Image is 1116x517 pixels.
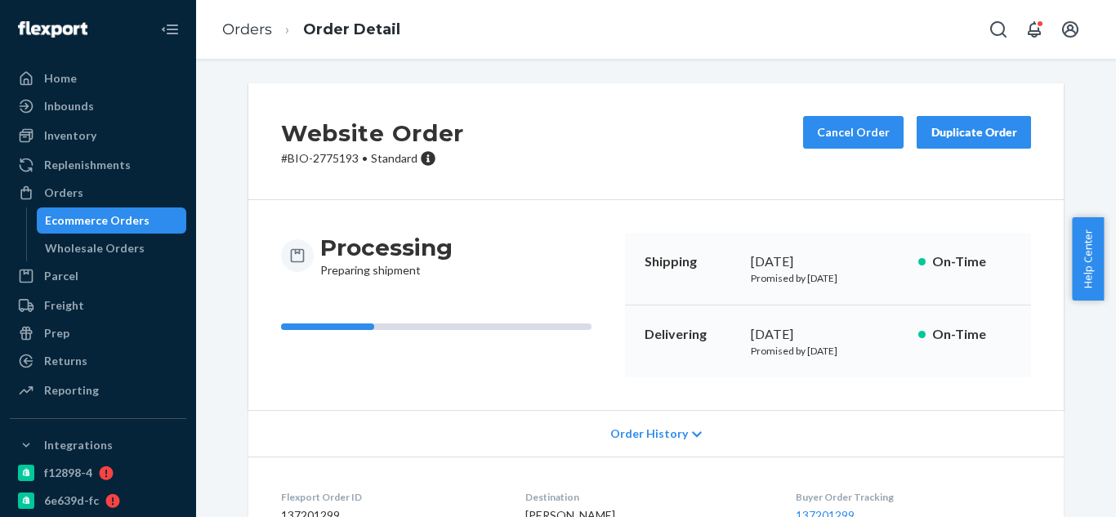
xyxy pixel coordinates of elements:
[931,124,1017,140] div: Duplicate Order
[44,157,131,173] div: Replenishments
[796,490,1031,504] dt: Buyer Order Tracking
[44,127,96,144] div: Inventory
[44,465,92,481] div: f12898-4
[1054,13,1087,46] button: Open account menu
[44,382,99,399] div: Reporting
[645,325,738,344] p: Delivering
[209,6,413,54] ol: breadcrumbs
[1012,468,1100,509] iframe: Opens a widget where you can chat to one of our agents
[10,180,186,206] a: Orders
[751,344,905,358] p: Promised by [DATE]
[44,353,87,369] div: Returns
[751,252,905,271] div: [DATE]
[932,325,1011,344] p: On-Time
[10,93,186,119] a: Inbounds
[10,348,186,374] a: Returns
[154,13,186,46] button: Close Navigation
[982,13,1015,46] button: Open Search Box
[10,263,186,289] a: Parcel
[932,252,1011,271] p: On-Time
[44,437,113,453] div: Integrations
[10,488,186,514] a: 6e639d-fc
[37,207,187,234] a: Ecommerce Orders
[281,116,464,150] h2: Website Order
[10,460,186,486] a: f12898-4
[1072,217,1104,301] button: Help Center
[44,70,77,87] div: Home
[10,320,186,346] a: Prep
[44,185,83,201] div: Orders
[281,150,464,167] p: # BIO-2775193
[45,212,150,229] div: Ecommerce Orders
[751,271,905,285] p: Promised by [DATE]
[44,268,78,284] div: Parcel
[1018,13,1051,46] button: Open notifications
[803,116,904,149] button: Cancel Order
[18,21,87,38] img: Flexport logo
[645,252,738,271] p: Shipping
[10,65,186,91] a: Home
[371,151,417,165] span: Standard
[917,116,1031,149] button: Duplicate Order
[320,233,453,262] h3: Processing
[281,490,499,504] dt: Flexport Order ID
[37,235,187,261] a: Wholesale Orders
[45,240,145,256] div: Wholesale Orders
[751,325,905,344] div: [DATE]
[525,490,769,504] dt: Destination
[320,233,453,279] div: Preparing shipment
[222,20,272,38] a: Orders
[610,426,688,442] span: Order History
[10,123,186,149] a: Inventory
[44,325,69,341] div: Prep
[10,377,186,403] a: Reporting
[44,492,99,509] div: 6e639d-fc
[362,151,368,165] span: •
[44,297,84,314] div: Freight
[10,292,186,319] a: Freight
[44,98,94,114] div: Inbounds
[303,20,400,38] a: Order Detail
[10,432,186,458] button: Integrations
[10,152,186,178] a: Replenishments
